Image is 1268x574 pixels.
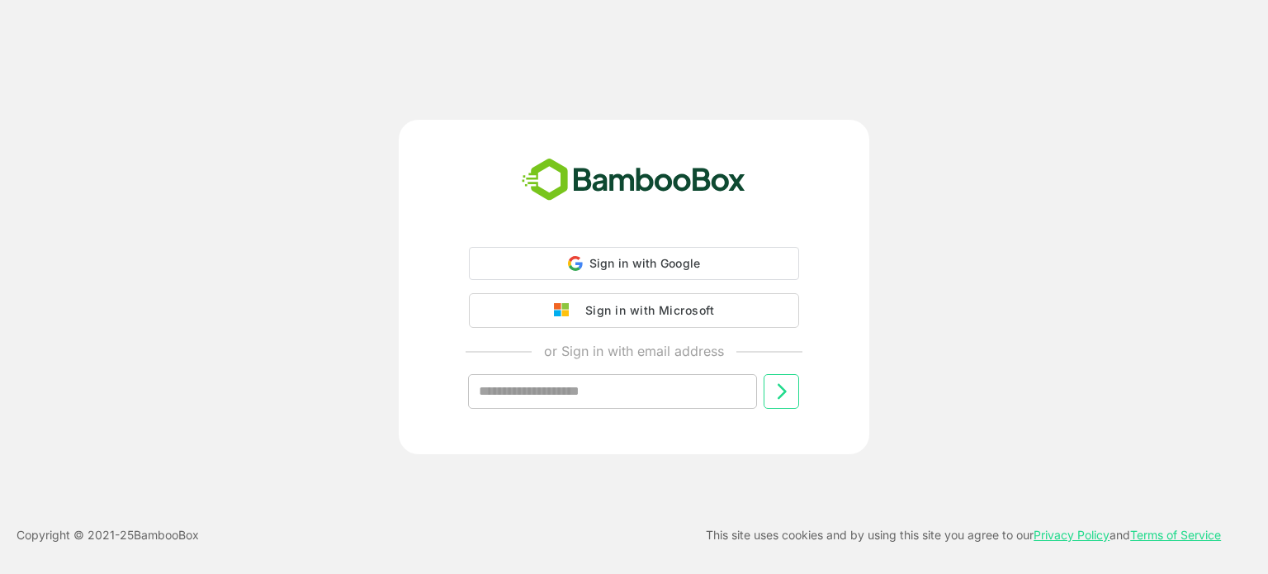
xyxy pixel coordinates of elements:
[17,525,199,545] p: Copyright © 2021- 25 BambooBox
[1034,528,1109,542] a: Privacy Policy
[577,300,714,321] div: Sign in with Microsoft
[554,303,577,318] img: google
[544,341,724,361] p: or Sign in with email address
[1130,528,1221,542] a: Terms of Service
[513,153,755,207] img: bamboobox
[469,247,799,280] div: Sign in with Google
[469,293,799,328] button: Sign in with Microsoft
[589,256,701,270] span: Sign in with Google
[706,525,1221,545] p: This site uses cookies and by using this site you agree to our and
